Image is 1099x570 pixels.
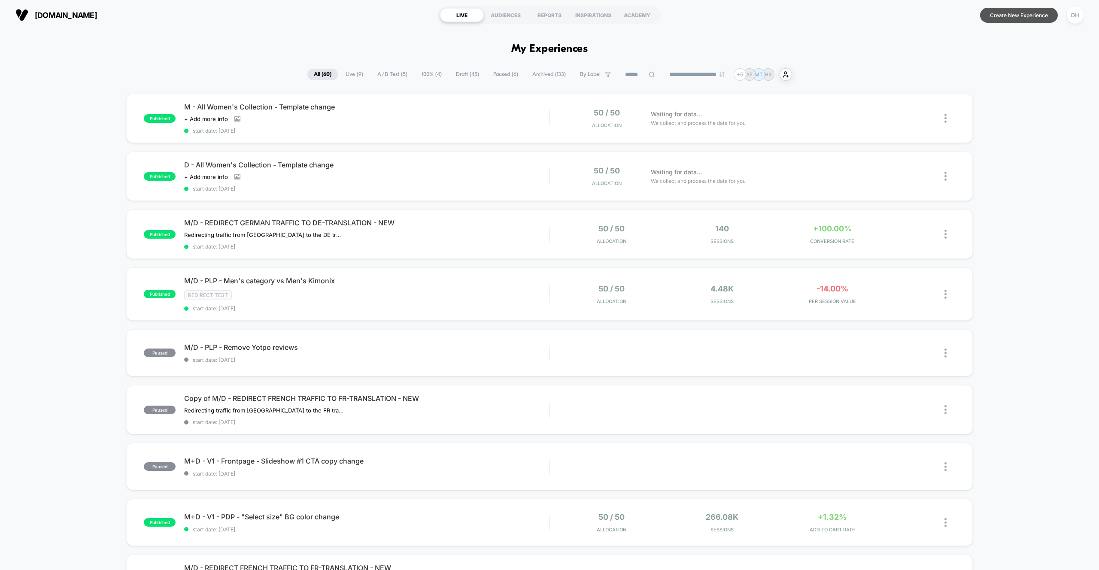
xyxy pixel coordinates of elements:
span: A/B Test ( 5 ) [371,69,414,80]
p: HB [765,71,772,78]
button: [DOMAIN_NAME] [13,8,100,22]
span: 50 / 50 [594,166,620,175]
span: published [144,290,176,298]
span: Allocation [597,238,626,244]
span: published [144,114,176,123]
img: close [944,405,947,414]
span: Draft ( 45 ) [449,69,486,80]
span: paused [144,349,176,357]
span: ADD TO CART RATE [779,527,885,533]
span: start date: [DATE] [184,127,549,134]
div: INSPIRATIONS [571,8,615,22]
span: Sessions [669,238,775,244]
span: paused [144,462,176,471]
p: MT [755,71,763,78]
span: Sessions [669,298,775,304]
span: 266.08k [706,512,738,521]
span: M/D - REDIRECT GERMAN TRAFFIC TO DE-TRANSLATION - NEW [184,218,549,227]
div: + 5 [734,68,746,81]
img: close [944,462,947,471]
span: Archived ( 133 ) [526,69,572,80]
span: M/D - PLP - Remove Yotpo reviews [184,343,549,352]
span: Sessions [669,527,775,533]
span: +100.00% [813,224,852,233]
span: start date: [DATE] [184,357,549,363]
span: Copy of M/D - REDIRECT FRENCH TRAFFIC TO FR-TRANSLATION - NEW [184,394,549,403]
img: close [944,290,947,299]
span: Allocation [597,527,626,533]
span: 140 [715,224,729,233]
span: 50 / 50 [598,224,625,233]
span: We collect and process the data for you [651,119,746,127]
span: Redirecting traffic from [GEOGRAPHIC_DATA] to the FR translation of the website. [184,407,343,414]
span: M+D - V1 - PDP - "Select size" BG color change [184,512,549,521]
span: published [144,518,176,527]
span: All ( 60 ) [307,69,338,80]
span: Allocation [597,298,626,304]
span: Live ( 9 ) [339,69,370,80]
span: + Add more info [184,115,228,122]
img: Visually logo [15,9,28,21]
span: We collect and process the data for you [651,177,746,185]
div: LIVE [440,8,484,22]
img: close [944,349,947,358]
span: start date: [DATE] [184,470,549,477]
span: 50 / 50 [594,108,620,117]
span: 50 / 50 [598,512,625,521]
span: start date: [DATE] [184,243,549,250]
div: OH [1067,7,1084,24]
span: 100% ( 4 ) [415,69,448,80]
span: +1.32% [818,512,847,521]
span: CONVERSION RATE [779,238,885,244]
img: close [944,172,947,181]
span: -14.00% [817,284,848,293]
button: OH [1064,6,1086,24]
img: close [944,114,947,123]
span: published [144,230,176,239]
span: M+D - V1 - Frontpage - Slideshow #1 CTA copy change [184,457,549,465]
span: Allocation [592,180,622,186]
span: PER SESSION VALUE [779,298,885,304]
span: Waiting for data... [651,167,702,177]
span: start date: [DATE] [184,419,549,425]
img: end [720,72,725,77]
div: REPORTS [528,8,571,22]
span: 50 / 50 [598,284,625,293]
h1: My Experiences [511,43,588,55]
span: 4.48k [710,284,734,293]
img: close [944,518,947,527]
div: AUDIENCES [484,8,528,22]
div: ACADEMY [615,8,659,22]
span: start date: [DATE] [184,305,549,312]
span: start date: [DATE] [184,185,549,192]
span: Waiting for data... [651,109,702,119]
span: Allocation [592,122,622,128]
span: M/D - PLP - Men's category vs Men's Kimonix [184,276,549,285]
button: Create New Experience [980,8,1058,23]
span: D - All Women's Collection - Template change [184,161,549,169]
span: + Add more info [184,173,228,180]
p: AF [746,71,753,78]
span: Paused ( 6 ) [487,69,525,80]
span: M - All Women's Collection - Template change [184,103,549,111]
span: start date: [DATE] [184,526,549,533]
span: [DOMAIN_NAME] [35,11,97,20]
span: By Label [580,71,601,78]
img: close [944,230,947,239]
span: paused [144,406,176,414]
span: Redirect Test [184,290,232,300]
span: published [144,172,176,181]
span: Redirecting traffic from [GEOGRAPHIC_DATA] to the DE translation of the website. [184,231,343,238]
